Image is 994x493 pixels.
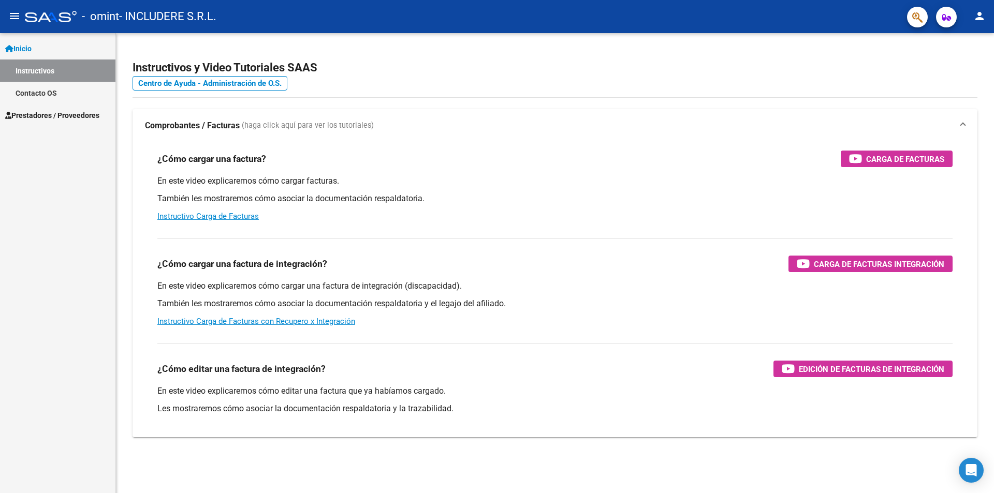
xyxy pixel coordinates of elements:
p: En este video explicaremos cómo cargar una factura de integración (discapacidad). [157,280,953,292]
strong: Comprobantes / Facturas [145,120,240,131]
p: También les mostraremos cómo asociar la documentación respaldatoria. [157,193,953,204]
a: Instructivo Carga de Facturas [157,212,259,221]
span: Edición de Facturas de integración [799,363,944,376]
h3: ¿Cómo editar una factura de integración? [157,362,326,376]
h2: Instructivos y Video Tutoriales SAAS [133,58,977,78]
h3: ¿Cómo cargar una factura de integración? [157,257,327,271]
p: Les mostraremos cómo asociar la documentación respaldatoria y la trazabilidad. [157,403,953,414]
span: Carga de Facturas Integración [814,258,944,271]
a: Instructivo Carga de Facturas con Recupero x Integración [157,317,355,326]
mat-icon: menu [8,10,21,22]
button: Carga de Facturas [841,151,953,167]
button: Carga de Facturas Integración [788,256,953,272]
span: - INCLUDERE S.R.L. [119,5,216,28]
span: Carga de Facturas [866,153,944,166]
p: También les mostraremos cómo asociar la documentación respaldatoria y el legajo del afiliado. [157,298,953,309]
span: (haga click aquí para ver los tutoriales) [242,120,374,131]
div: Comprobantes / Facturas (haga click aquí para ver los tutoriales) [133,142,977,437]
div: Open Intercom Messenger [959,458,984,483]
p: En este video explicaremos cómo cargar facturas. [157,175,953,187]
button: Edición de Facturas de integración [773,361,953,377]
a: Centro de Ayuda - Administración de O.S. [133,76,287,91]
mat-icon: person [973,10,986,22]
p: En este video explicaremos cómo editar una factura que ya habíamos cargado. [157,385,953,397]
span: Prestadores / Proveedores [5,110,99,121]
h3: ¿Cómo cargar una factura? [157,152,266,166]
mat-expansion-panel-header: Comprobantes / Facturas (haga click aquí para ver los tutoriales) [133,109,977,142]
span: - omint [82,5,119,28]
span: Inicio [5,43,32,54]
